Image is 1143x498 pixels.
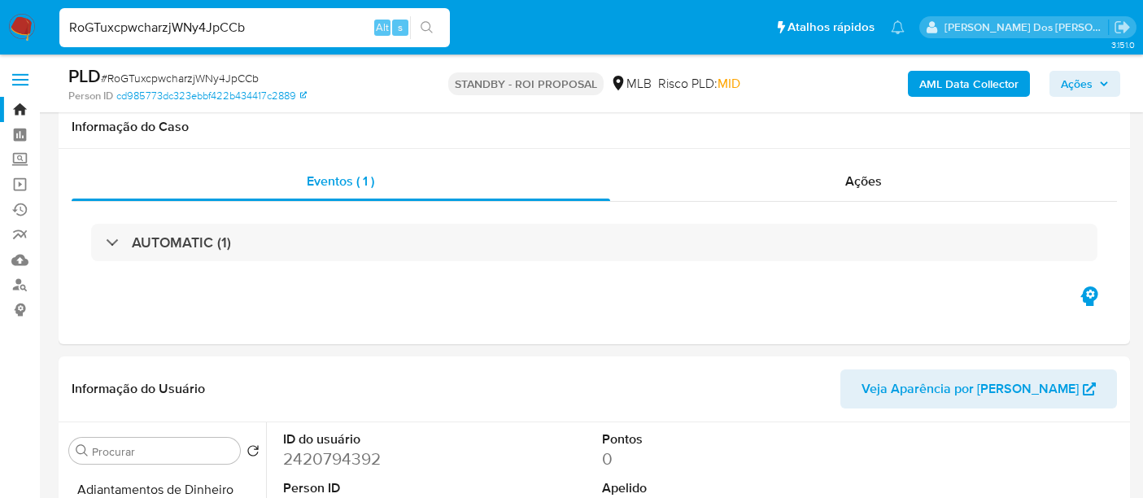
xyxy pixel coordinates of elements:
span: Alt [376,20,389,35]
span: # RoGTuxcpwcharzjWNy4JpCCb [101,70,259,86]
a: cd985773dc323ebbf422b434417c2889 [116,89,307,103]
a: Notificações [891,20,905,34]
dt: ID do usuário [283,430,480,448]
h3: AUTOMATIC (1) [132,234,231,251]
h1: Informação do Usuário [72,381,205,397]
div: AUTOMATIC (1) [91,224,1097,261]
span: Ações [845,172,882,190]
b: PLD [68,63,101,89]
b: AML Data Collector [919,71,1019,97]
button: Ações [1049,71,1120,97]
div: MLB [610,75,652,93]
span: MID [718,74,740,93]
dd: 2420794392 [283,448,480,470]
button: Retornar ao pedido padrão [246,444,260,462]
h1: Informação do Caso [72,119,1117,135]
span: Atalhos rápidos [787,19,875,36]
a: Sair [1114,19,1131,36]
dt: Person ID [283,479,480,497]
button: Procurar [76,444,89,457]
input: Procurar [92,444,233,459]
span: Ações [1061,71,1093,97]
span: Veja Aparência por [PERSON_NAME] [862,369,1079,408]
p: renato.lopes@mercadopago.com.br [945,20,1109,35]
span: Eventos ( 1 ) [307,172,374,190]
button: Veja Aparência por [PERSON_NAME] [840,369,1117,408]
span: s [398,20,403,35]
b: Person ID [68,89,113,103]
button: AML Data Collector [908,71,1030,97]
dt: Apelido [602,479,799,497]
input: Pesquise usuários ou casos... [59,17,450,38]
button: search-icon [410,16,443,39]
p: STANDBY - ROI PROPOSAL [448,72,604,95]
dt: Pontos [602,430,799,448]
span: Risco PLD: [658,75,740,93]
dd: 0 [602,448,799,470]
